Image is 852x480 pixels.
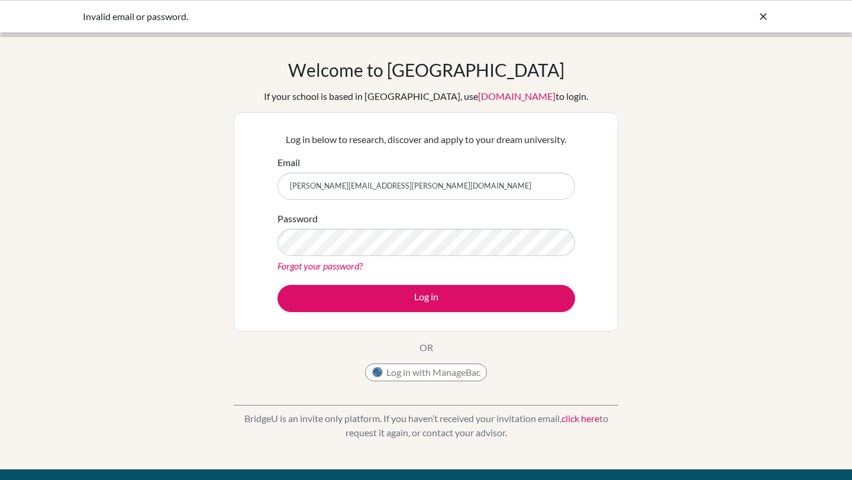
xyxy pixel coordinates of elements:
[277,212,318,226] label: Password
[419,340,433,355] p: OR
[83,9,592,24] div: Invalid email or password.
[277,260,363,271] a: Forgot your password?
[561,413,599,424] a: click here
[478,90,556,102] a: [DOMAIN_NAME]
[264,89,588,103] div: If your school is based in [GEOGRAPHIC_DATA], use to login.
[277,285,575,312] button: Log in
[277,132,575,147] p: Log in below to research, discover and apply to your dream university.
[288,59,564,80] h1: Welcome to [GEOGRAPHIC_DATA]
[277,155,300,170] label: Email
[234,411,618,440] p: BridgeU is an invite only platform. If you haven’t received your invitation email, to request it ...
[365,364,487,381] button: Log in with ManageBac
